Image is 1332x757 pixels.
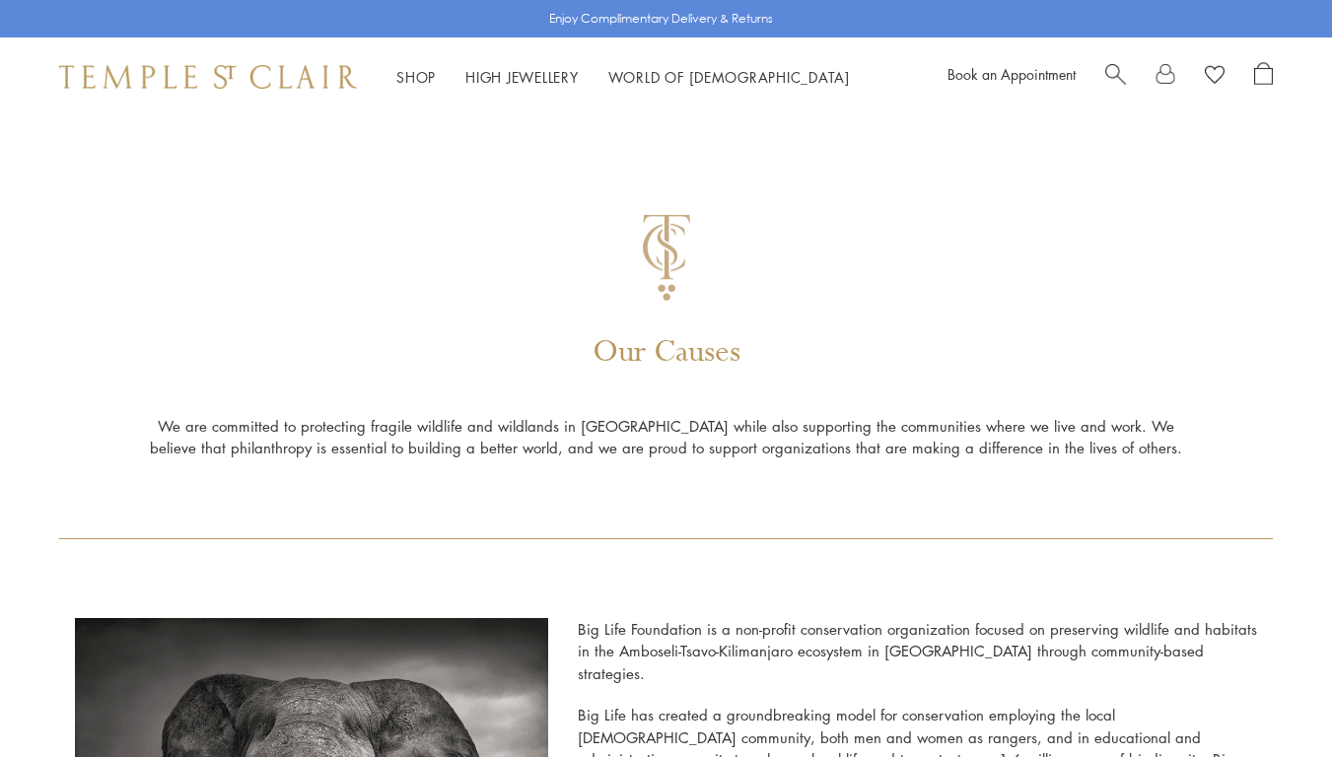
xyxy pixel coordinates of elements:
img: Gold-Monogram1.png [643,215,690,301]
a: View Wishlist [1205,62,1225,92]
p: Enjoy Complimentary Delivery & Returns [549,9,773,29]
p: Big Life Foundation is a non-profit conservation organization focused on preserving wildlife and ... [578,618,1258,705]
p: Our Causes [593,330,740,415]
p: We are committed to protecting fragile wildlife and wildlands in [GEOGRAPHIC_DATA] while also sup... [149,415,1184,538]
a: ShopShop [396,67,436,87]
a: Search [1105,62,1126,92]
a: World of [DEMOGRAPHIC_DATA]World of [DEMOGRAPHIC_DATA] [608,67,850,87]
img: Temple St. Clair [59,65,357,89]
nav: Main navigation [396,65,850,90]
a: Book an Appointment [947,64,1076,84]
a: High JewelleryHigh Jewellery [465,67,579,87]
a: Open Shopping Bag [1254,62,1273,92]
